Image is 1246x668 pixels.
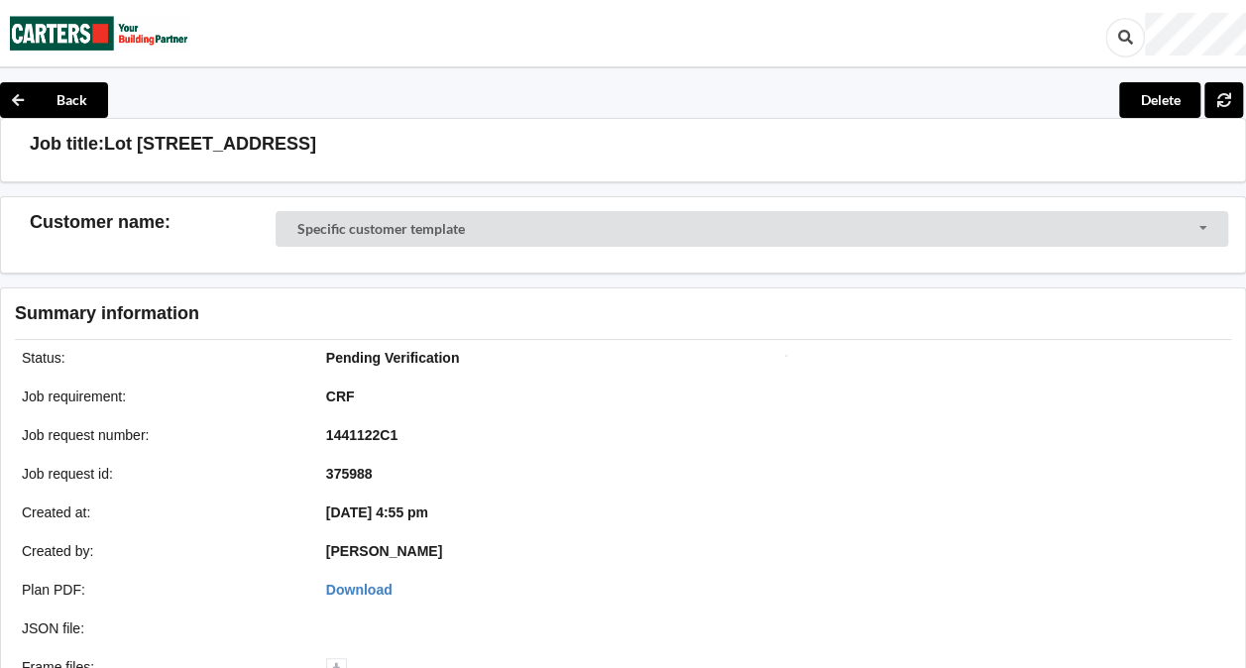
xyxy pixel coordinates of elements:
[326,466,373,482] b: 375988
[8,541,312,561] div: Created by :
[104,133,316,156] h3: Lot [STREET_ADDRESS]
[326,389,355,404] b: CRF
[326,350,460,366] b: Pending Verification
[1145,13,1246,56] div: User Profile
[297,222,465,236] div: Specific customer template
[326,504,428,520] b: [DATE] 4:55 pm
[8,464,312,484] div: Job request id :
[30,133,104,156] h3: Job title:
[785,355,787,357] img: Job impression image thumbnail
[326,543,442,559] b: [PERSON_NAME]
[8,387,312,406] div: Job requirement :
[15,302,920,325] h3: Summary information
[10,1,188,65] img: Carters
[276,211,1228,247] div: Customer Selector
[8,348,312,368] div: Status :
[326,427,397,443] b: 1441122C1
[8,502,312,522] div: Created at :
[8,618,312,638] div: JSON file :
[30,211,276,234] h3: Customer name :
[326,582,393,598] a: Download
[1119,82,1200,118] button: Delete
[8,580,312,600] div: Plan PDF :
[8,425,312,445] div: Job request number :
